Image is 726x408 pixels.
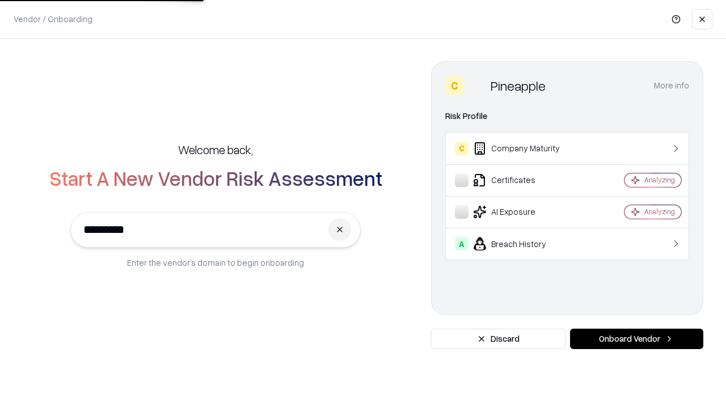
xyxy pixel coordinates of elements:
[455,237,590,250] div: Breach History
[644,175,675,185] div: Analyzing
[49,167,382,189] h2: Start A New Vendor Risk Assessment
[455,142,468,155] div: C
[570,329,703,349] button: Onboard Vendor
[445,109,689,123] div: Risk Profile
[491,76,546,95] div: Pineapple
[14,13,92,25] p: Vendor / Onboarding
[455,205,590,219] div: AI Exposure
[644,207,675,216] div: Analyzing
[178,142,253,158] h5: Welcome back,
[445,76,463,95] div: C
[127,257,304,269] p: Enter the vendor’s domain to begin onboarding
[431,329,565,349] button: Discard
[468,76,486,95] img: Pineapple
[455,142,590,155] div: Company Maturity
[654,75,689,96] button: More info
[455,173,590,187] div: Certificates
[455,237,468,250] div: A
